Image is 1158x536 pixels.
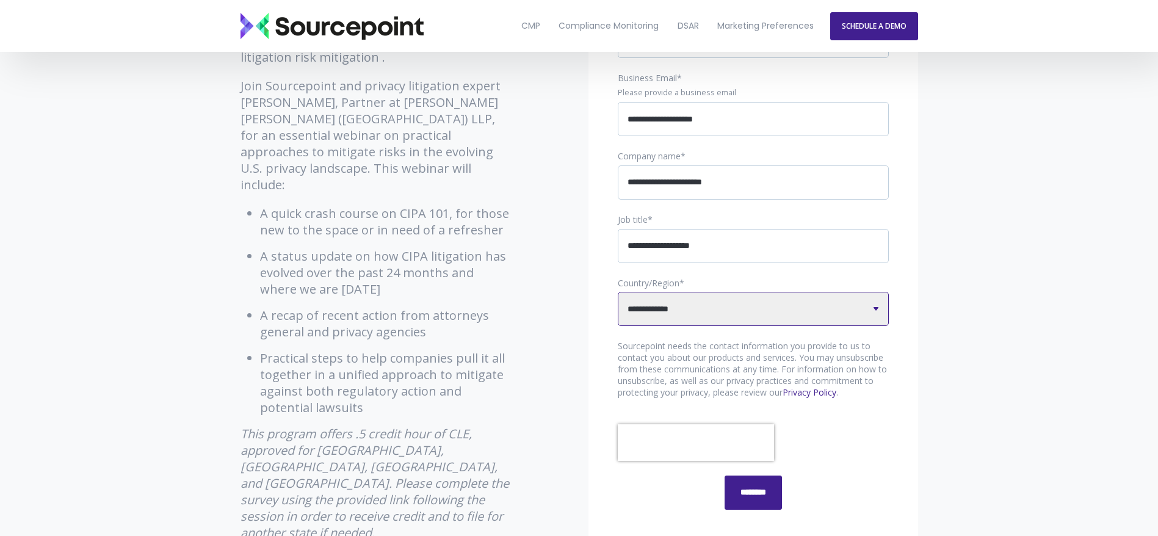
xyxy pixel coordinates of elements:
span: Company name [618,150,681,162]
li: A status update on how CIPA litigation has evolved over the past 24 months and where we are [DATE] [260,248,512,297]
p: Sourcepoint needs the contact information you provide to us to contact you about our products and... [618,341,889,399]
span: Business Email [618,72,677,84]
span: Country/Region [618,277,679,289]
a: Privacy Policy [783,386,836,398]
a: SCHEDULE A DEMO [830,12,918,40]
p: Join Sourcepoint and privacy litigation expert [PERSON_NAME], Partner at [PERSON_NAME] [PERSON_NA... [241,78,512,193]
li: A recap of recent action from attorneys general and privacy agencies [260,307,512,340]
iframe: reCAPTCHA [618,424,774,461]
li: Practical steps to help companies pull it all together in a unified approach to mitigate against ... [260,350,512,416]
span: Job title [618,214,648,225]
img: Sourcepoint_logo_black_transparent (2)-2 [241,13,424,40]
li: A quick crash course on CIPA 101, for those new to the space or in need of a refresher [260,205,512,238]
legend: Please provide a business email [618,87,889,98]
